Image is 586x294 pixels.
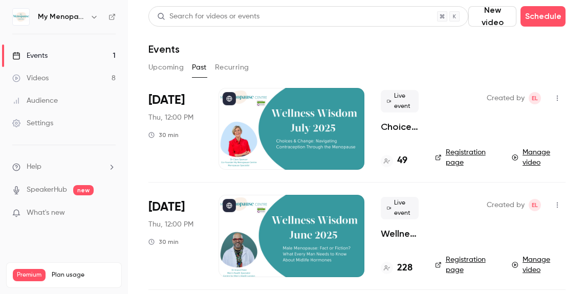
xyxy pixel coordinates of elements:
a: Manage video [512,255,566,275]
a: Registration page [435,147,500,168]
div: Settings [12,118,53,128]
h1: Events [148,43,180,55]
span: Thu, 12:00 PM [148,219,193,230]
h4: 49 [397,154,407,168]
button: Past [192,59,207,76]
button: New video [468,6,516,27]
span: Live event [381,90,419,112]
span: Thu, 12:00 PM [148,112,193,123]
span: [DATE] [148,92,185,108]
img: My Menopause Centre - Wellness Wisdom [13,9,29,25]
button: Recurring [215,59,249,76]
div: Audience [12,96,58,106]
span: Emma Lambourne [529,199,541,211]
span: Created by [487,92,525,104]
a: Wellness Wisdom - [DATE] "[DEMOGRAPHIC_DATA][MEDICAL_DATA]: Fact or Fiction? What Every Man Needs... [381,228,419,240]
span: What's new [27,208,65,218]
a: SpeakerHub [27,185,67,195]
iframe: Noticeable Trigger [103,209,116,218]
div: Jun 26 Thu, 12:00 PM (Europe/London) [148,195,202,277]
a: Registration page [435,255,500,275]
span: Plan usage [52,271,115,279]
a: Choices & Change: Navigating Contraception Through the Menopause [381,121,419,133]
li: help-dropdown-opener [12,162,116,172]
div: Events [12,51,48,61]
span: Live event [381,197,419,219]
p: / ∞ [95,281,115,290]
h6: My Menopause Centre - Wellness Wisdom [38,12,86,22]
a: 49 [381,154,407,168]
h4: 228 [397,261,413,275]
button: Upcoming [148,59,184,76]
div: 30 min [148,238,179,246]
span: EL [532,92,538,104]
div: Jul 31 Thu, 12:00 PM (Europe/London) [148,88,202,170]
div: 30 min [148,131,179,139]
span: 887 [95,283,105,289]
p: Videos [13,281,32,290]
span: [DATE] [148,199,185,215]
span: Help [27,162,41,172]
a: 228 [381,261,413,275]
div: Search for videos or events [157,11,259,22]
span: new [73,185,94,195]
a: Manage video [512,147,566,168]
div: Videos [12,73,49,83]
span: Emma Lambourne [529,92,541,104]
span: EL [532,199,538,211]
span: Premium [13,269,46,281]
button: Schedule [520,6,566,27]
span: Created by [487,199,525,211]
